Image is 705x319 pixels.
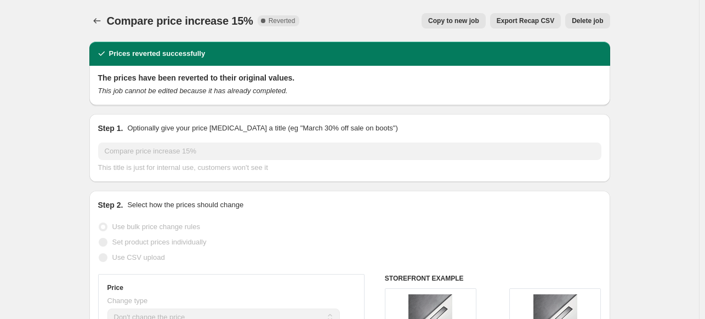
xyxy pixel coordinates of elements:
[109,48,206,59] h2: Prices reverted successfully
[112,253,165,261] span: Use CSV upload
[98,87,288,95] i: This job cannot be edited because it has already completed.
[98,123,123,134] h2: Step 1.
[565,13,610,29] button: Delete job
[98,143,601,160] input: 30% off holiday sale
[98,200,123,210] h2: Step 2.
[572,16,603,25] span: Delete job
[428,16,479,25] span: Copy to new job
[107,283,123,292] h3: Price
[107,15,253,27] span: Compare price increase 15%
[497,16,554,25] span: Export Recap CSV
[385,274,601,283] h6: STOREFRONT EXAMPLE
[127,123,397,134] p: Optionally give your price [MEDICAL_DATA] a title (eg "March 30% off sale on boots")
[112,238,207,246] span: Set product prices individually
[98,163,268,172] span: This title is just for internal use, customers won't see it
[422,13,486,29] button: Copy to new job
[107,297,148,305] span: Change type
[269,16,295,25] span: Reverted
[89,13,105,29] button: Price change jobs
[98,72,601,83] h2: The prices have been reverted to their original values.
[112,223,200,231] span: Use bulk price change rules
[127,200,243,210] p: Select how the prices should change
[490,13,561,29] button: Export Recap CSV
